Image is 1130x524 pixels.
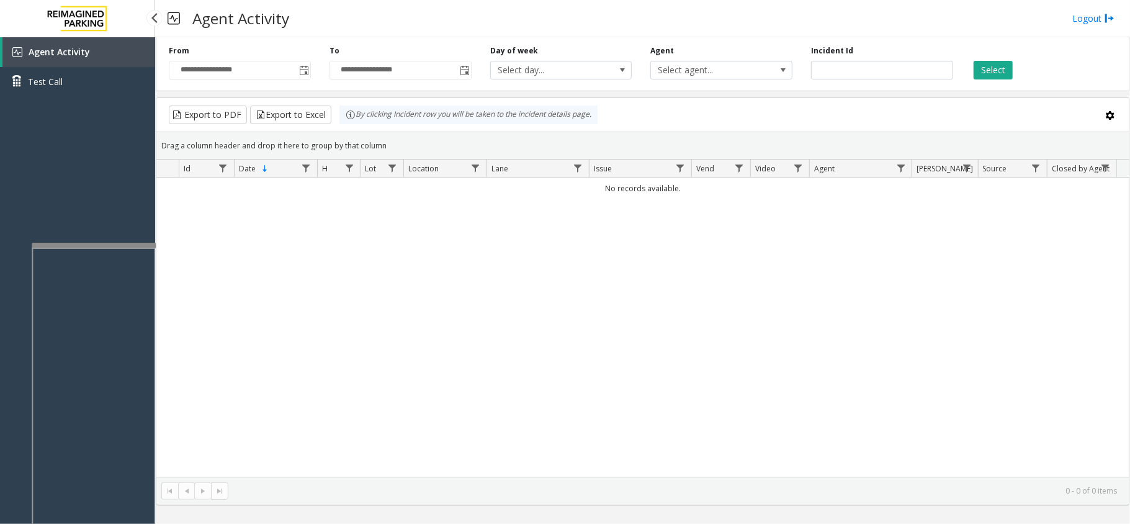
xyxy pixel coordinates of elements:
[917,163,974,174] span: [PERSON_NAME]
[408,163,439,174] span: Location
[156,160,1129,477] div: Data table
[184,163,191,174] span: Id
[298,160,315,176] a: Date Filter Menu
[467,160,484,176] a: Location Filter Menu
[731,160,748,176] a: Vend Filter Menu
[156,178,1129,199] td: No records available.
[974,61,1013,79] button: Select
[28,75,63,88] span: Test Call
[169,106,247,124] button: Export to PDF
[156,135,1129,156] div: Drag a column header and drop it here to group by that column
[814,163,835,174] span: Agent
[570,160,586,176] a: Lane Filter Menu
[236,486,1117,496] kendo-pager-info: 0 - 0 of 0 items
[346,110,356,120] img: infoIcon.svg
[330,45,339,56] label: To
[651,61,763,79] span: Select agent...
[672,160,689,176] a: Issue Filter Menu
[983,163,1007,174] span: Source
[239,163,256,174] span: Date
[169,45,189,56] label: From
[755,163,776,174] span: Video
[650,45,674,56] label: Agent
[491,163,508,174] span: Lane
[365,163,377,174] span: Lot
[892,160,909,176] a: Agent Filter Menu
[215,160,231,176] a: Id Filter Menu
[250,106,331,124] button: Export to Excel
[1052,163,1110,174] span: Closed by Agent
[297,61,310,79] span: Toggle popup
[594,163,612,174] span: Issue
[491,61,603,79] span: Select day...
[490,45,539,56] label: Day of week
[383,160,400,176] a: Lot Filter Menu
[168,3,180,34] img: pageIcon
[29,46,90,58] span: Agent Activity
[260,164,270,174] span: Sortable
[322,163,328,174] span: H
[457,61,471,79] span: Toggle popup
[1072,12,1114,25] a: Logout
[811,45,853,56] label: Incident Id
[186,3,295,34] h3: Agent Activity
[339,106,598,124] div: By clicking Incident row you will be taken to the incident details page.
[1097,160,1114,176] a: Closed by Agent Filter Menu
[341,160,357,176] a: H Filter Menu
[1028,160,1044,176] a: Source Filter Menu
[958,160,975,176] a: Parker Filter Menu
[2,37,155,67] a: Agent Activity
[12,47,22,57] img: 'icon'
[1105,12,1114,25] img: logout
[790,160,807,176] a: Video Filter Menu
[696,163,714,174] span: Vend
